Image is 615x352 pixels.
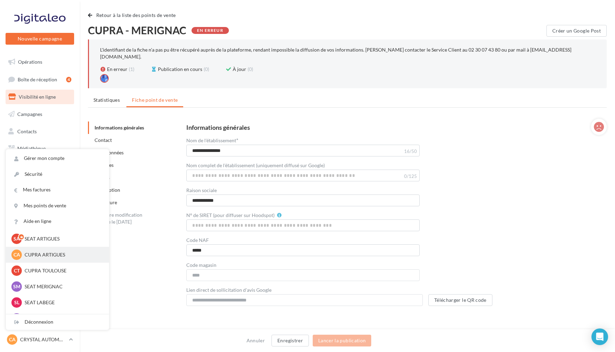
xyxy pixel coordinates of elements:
[271,335,309,346] button: Enregistrer
[4,72,75,87] a: Boîte de réception4
[25,283,101,290] p: SEAT MERIGNAC
[6,151,109,166] a: Gérer mon compte
[6,198,109,214] a: Mes points de vente
[17,111,42,117] span: Campagnes
[14,251,20,258] span: CA
[6,214,109,229] a: Aide en ligne
[186,288,271,292] label: Lien direct de sollicitation d'avis Google
[591,328,608,345] div: Open Intercom Messenger
[186,137,238,143] label: Nom de l'établissement
[186,328,208,334] div: Contact
[6,182,109,198] a: Mes factures
[107,66,127,73] span: En erreur
[18,59,42,65] span: Opérations
[18,76,57,82] span: Boîte de réception
[88,11,179,19] button: Retour à la liste des points de vente
[186,124,250,130] div: Informations générales
[17,145,46,151] span: Médiathèque
[25,267,101,274] p: CUPRA TOULOUSE
[9,336,16,343] span: CA
[4,199,75,219] a: Campagnes DataOnDemand
[14,235,20,242] span: SA
[158,66,202,73] span: Publication en cours
[95,125,144,130] a: Informations générales
[4,159,75,173] a: Calendrier
[25,235,101,242] p: SEAT ARTIGUES
[204,66,209,73] span: (0)
[25,299,101,306] p: SEAT LABEGE
[4,176,75,196] a: PLV et print personnalisable
[93,97,120,103] span: Statistiques
[186,263,216,268] label: Code magasin
[100,47,571,60] p: L'identifiant de la fiche n'a pas pu être récupéré auprès de la plateforme, rendant impossible la...
[20,336,66,343] p: CRYSTAL AUTOMOBILES
[244,336,268,345] button: Annuler
[248,66,253,73] span: (0)
[191,27,229,34] div: En erreur
[186,213,275,218] label: N° de SIRET (pour diffuser sur Hoodspot)
[186,238,209,243] label: Code NAF
[428,294,492,306] button: Télécharger le QR code
[546,25,607,37] button: Créer un Google Post
[66,77,71,82] div: 4
[186,188,217,193] label: Raison sociale
[19,94,56,100] span: Visibilité en ligne
[25,251,101,258] p: CUPRA ARTIGUES
[313,335,371,346] button: Lancer la publication
[96,12,176,18] span: Retour à la liste des points de vente
[6,333,74,346] a: CA CRYSTAL AUTOMOBILES
[14,299,19,306] span: SL
[95,150,124,155] a: Coordonnées
[404,174,417,179] label: 0/125
[404,149,417,154] label: 16/50
[88,25,186,35] span: CUPRA - MERIGNAC
[233,66,246,73] span: À jour
[4,141,75,156] a: Médiathèque
[186,163,325,168] label: Nom complet de l'établissement (uniquement diffusé sur Google)
[6,166,109,182] a: Sécurité
[6,33,74,45] button: Nouvelle campagne
[14,267,20,274] span: CT
[17,128,37,134] span: Contacts
[4,90,75,104] a: Visibilité en ligne
[129,66,134,73] span: (1)
[4,124,75,139] a: Contacts
[95,137,112,143] a: Contact
[88,209,150,235] div: Dernière modification publiée le [DATE] 02:09
[6,314,109,330] div: Déconnexion
[13,283,20,290] span: SM
[4,107,75,121] a: Campagnes
[4,55,75,69] a: Opérations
